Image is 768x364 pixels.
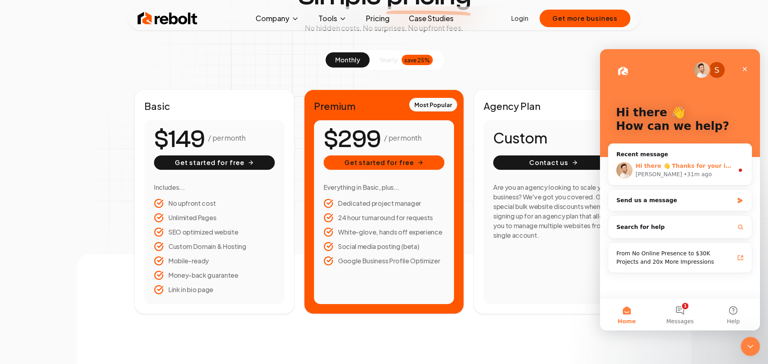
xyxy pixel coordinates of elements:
[127,269,140,275] span: Help
[16,174,65,182] span: Search for help
[324,256,444,266] li: Google Business Profile Optimizer
[314,99,454,112] h2: Premium
[540,10,630,27] button: Get more business
[208,132,245,143] p: / per month
[324,213,444,223] li: 24 hour turnaround for requests
[379,55,398,65] span: yearly
[84,121,112,129] div: • 31m ago
[360,10,396,26] a: Pricing
[154,227,275,237] li: SEO optimized website
[53,249,106,281] button: Messages
[324,199,444,208] li: Dedicated project manager
[324,227,444,237] li: White-glove, hands off experience
[16,147,134,155] div: Send us a message
[154,183,275,192] h3: Includes...
[324,242,444,251] li: Social media posting (beta)
[600,49,760,330] iframe: Intercom live chat
[154,285,275,294] li: Link in bio page
[384,132,421,143] p: / per month
[493,183,614,240] h3: Are you an agency looking to scale your business? We've got you covered. Get special bulk website...
[138,13,152,27] div: Close
[249,10,306,26] button: Company
[324,155,444,170] button: Get started for free
[409,98,457,111] div: Most Popular
[402,10,460,26] a: Case Studies
[493,155,614,170] button: Contact us
[312,10,353,26] button: Tools
[324,121,381,157] number-flow-react: $299
[36,121,82,129] div: [PERSON_NAME]
[484,99,624,112] h2: Agency Plan
[154,213,275,223] li: Unlimited Pages
[66,269,94,275] span: Messages
[16,200,134,217] div: From No Online Presence to $30K Projects and 20x More Impressions
[402,55,433,65] div: save 25%
[324,183,444,192] h3: Everything in Basic, plus...
[154,155,275,170] button: Get started for free
[741,337,760,356] iframe: Intercom live chat
[154,199,275,208] li: No upfront cost
[18,269,36,275] span: Home
[493,130,614,146] h1: Custom
[8,140,152,162] div: Send us a message
[154,256,275,266] li: Mobile-ready
[154,242,275,251] li: Custom Domain & Hosting
[12,170,148,186] button: Search for help
[154,271,275,280] li: Money-back guarantee
[107,249,160,281] button: Help
[326,52,370,68] button: monthly
[511,14,528,23] a: Login
[335,56,360,64] span: monthly
[144,99,284,112] h2: Basic
[154,121,205,157] number-flow-react: $149
[370,52,442,68] button: yearlysave 25%
[36,113,740,120] span: Hi there 👋 Thanks for your interest in Rebolt! To access the discounted subscription, you'll need...
[138,10,198,26] img: Rebolt Logo
[12,197,148,220] a: From No Online Presence to $30K Projects and 20x More Impressions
